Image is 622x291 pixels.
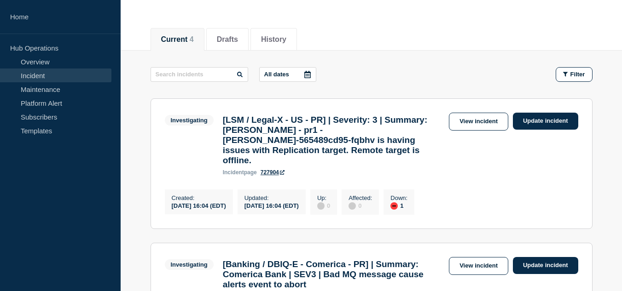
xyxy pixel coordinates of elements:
p: All dates [264,71,289,78]
div: disabled [349,202,356,210]
button: Current 4 [161,35,194,44]
div: 0 [317,201,330,210]
a: 727904 [261,169,285,176]
div: [DATE] 16:04 (EDT) [172,201,226,209]
p: Updated : [244,194,299,201]
p: Down : [390,194,407,201]
a: View incident [449,113,508,131]
p: Up : [317,194,330,201]
div: down [390,202,398,210]
span: Investigating [165,259,214,270]
div: 1 [390,201,407,210]
p: Affected : [349,194,372,201]
p: Created : [172,194,226,201]
input: Search incidents [151,67,248,82]
h3: [LSM / Legal-X - US - PR] | Severity: 3 | Summary: [PERSON_NAME] - pr1 - [PERSON_NAME]-565489cd95... [223,115,444,165]
a: Update incident [513,113,578,130]
div: 0 [349,201,372,210]
span: Filter [570,71,585,78]
button: Filter [556,67,593,82]
button: History [261,35,286,44]
div: [DATE] 16:04 (EDT) [244,201,299,209]
button: All dates [259,67,316,82]
div: disabled [317,202,325,210]
button: Drafts [217,35,238,44]
span: 4 [190,35,194,43]
a: View incident [449,257,508,275]
p: page [223,169,257,176]
h3: [Banking / DBIQ-E - Comerica - PR] | Summary: Comerica Bank | SEV3 | Bad MQ message cause alerts ... [223,259,444,290]
span: incident [223,169,244,176]
span: Investigating [165,115,214,126]
a: Update incident [513,257,578,274]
